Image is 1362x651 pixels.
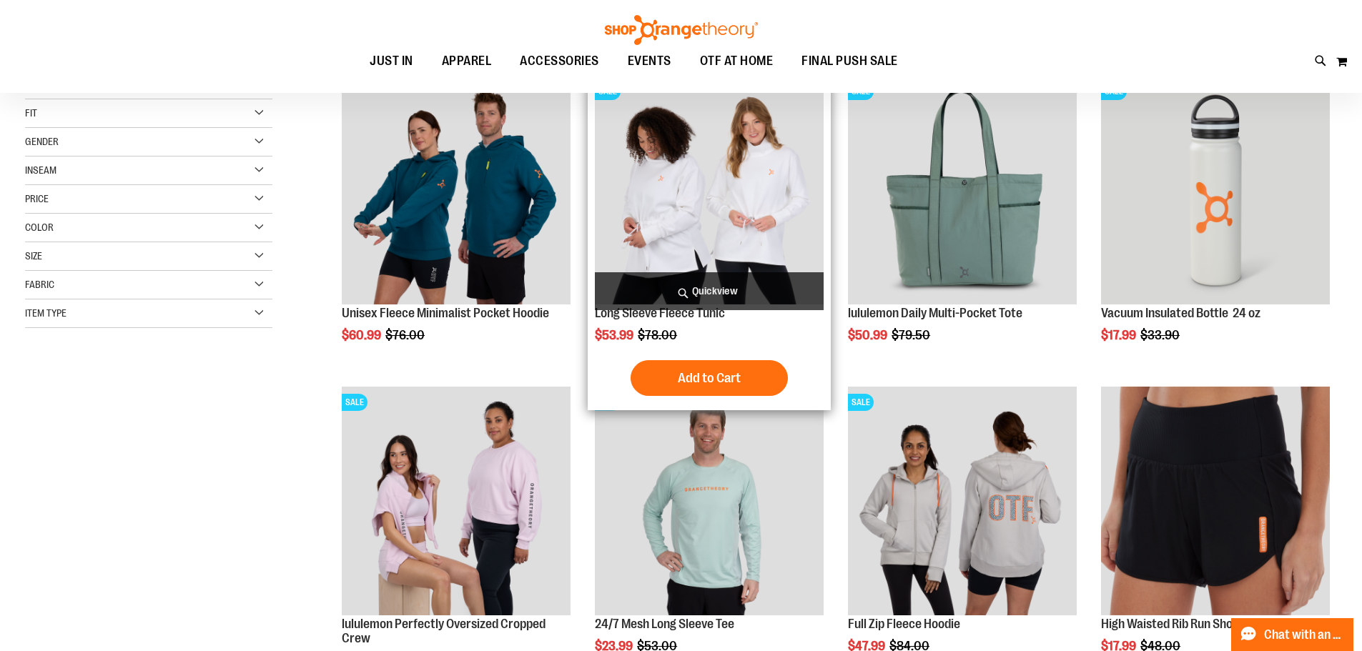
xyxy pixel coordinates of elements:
span: $33.90 [1140,328,1182,342]
span: $50.99 [848,328,889,342]
img: Shop Orangetheory [603,15,760,45]
img: Unisex Fleece Minimalist Pocket Hoodie [342,76,571,304]
a: lululemon Perfectly Oversized Cropped CrewSALE [342,387,571,617]
span: $79.50 [892,328,932,342]
span: Price [25,193,49,204]
img: High Waisted Rib Run Shorts [1101,387,1330,615]
a: Vacuum Insulated Bottle 24 ozSALE [1101,76,1330,307]
img: Main Image of 1457095 [595,387,824,615]
span: ACCESSORIES [520,45,599,77]
span: SALE [342,394,367,411]
img: lululemon Perfectly Oversized Cropped Crew [342,387,571,615]
img: Product image for Fleece Long Sleeve [595,76,824,304]
span: Size [25,250,42,262]
span: Fabric [25,279,54,290]
a: APPAREL [428,45,506,78]
span: $76.00 [385,328,427,342]
span: Gender [25,136,59,147]
a: Product image for Fleece Long SleeveSALE [595,76,824,307]
span: Color [25,222,54,233]
span: JUST IN [370,45,413,77]
div: product [588,69,831,410]
button: Chat with an Expert [1231,618,1354,651]
div: product [335,69,578,379]
a: Unisex Fleece Minimalist Pocket Hoodie [342,76,571,307]
a: Full Zip Fleece Hoodie [848,617,960,631]
div: product [1094,69,1337,379]
a: FINAL PUSH SALE [787,45,912,77]
a: High Waisted Rib Run Shorts [1101,617,1248,631]
div: product [841,69,1084,379]
span: $17.99 [1101,328,1138,342]
a: lululemon Daily Multi-Pocket Tote [848,306,1022,320]
span: $78.00 [638,328,679,342]
a: ACCESSORIES [505,45,613,78]
button: Add to Cart [631,360,788,396]
span: Item Type [25,307,66,319]
img: lululemon Daily Multi-Pocket Tote [848,76,1077,304]
a: Unisex Fleece Minimalist Pocket Hoodie [342,306,549,320]
img: Vacuum Insulated Bottle 24 oz [1101,76,1330,304]
span: $53.99 [595,328,636,342]
a: Long Sleeve Fleece Tunic [595,306,725,320]
span: $60.99 [342,328,383,342]
a: 24/7 Mesh Long Sleeve Tee [595,617,734,631]
span: SALE [848,394,874,411]
span: APPAREL [442,45,492,77]
a: lululemon Daily Multi-Pocket ToteSALE [848,76,1077,307]
span: Fit [25,107,37,119]
a: Main Image of 1457091SALE [848,387,1077,617]
span: OTF AT HOME [700,45,774,77]
a: High Waisted Rib Run Shorts [1101,387,1330,617]
a: OTF AT HOME [686,45,788,78]
a: lululemon Perfectly Oversized Cropped Crew [342,617,546,645]
img: Main Image of 1457091 [848,387,1077,615]
a: Main Image of 1457095SALE [595,387,824,617]
span: Chat with an Expert [1264,628,1345,642]
span: Inseam [25,164,56,176]
a: JUST IN [355,45,428,78]
span: FINAL PUSH SALE [801,45,898,77]
span: Add to Cart [678,370,741,386]
span: EVENTS [628,45,671,77]
a: EVENTS [613,45,686,78]
a: Quickview [595,272,824,310]
a: Vacuum Insulated Bottle 24 oz [1101,306,1260,320]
